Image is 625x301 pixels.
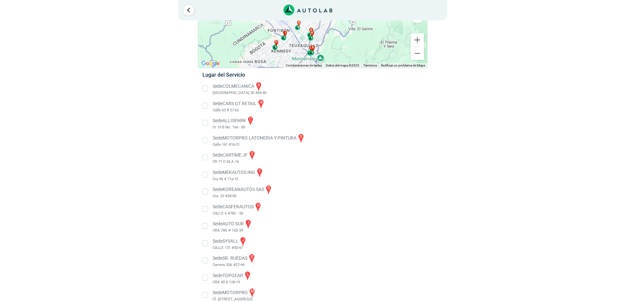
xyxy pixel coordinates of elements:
[411,33,424,47] button: Ampliar
[411,47,424,60] button: Reducir
[311,31,313,35] span: b
[312,46,314,50] span: k
[298,20,300,25] span: e
[183,5,194,15] a: Ir al paso anterior
[200,59,221,68] img: Google
[310,28,312,32] span: a
[275,40,277,44] span: h
[200,59,221,68] a: Abre esta zona en Google Maps (se abre en una nueva ventana)
[283,7,332,13] a: Link al sitio de autolab
[285,31,286,35] span: i
[381,64,425,67] a: Notificar un problema de Maps
[326,64,359,67] span: Datos del mapa ©2025
[286,63,322,68] button: Combinaciones de teclas
[202,72,423,78] h5: Lugar del Servicio
[363,64,377,67] a: Términos (se abre en una nueva pestaña)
